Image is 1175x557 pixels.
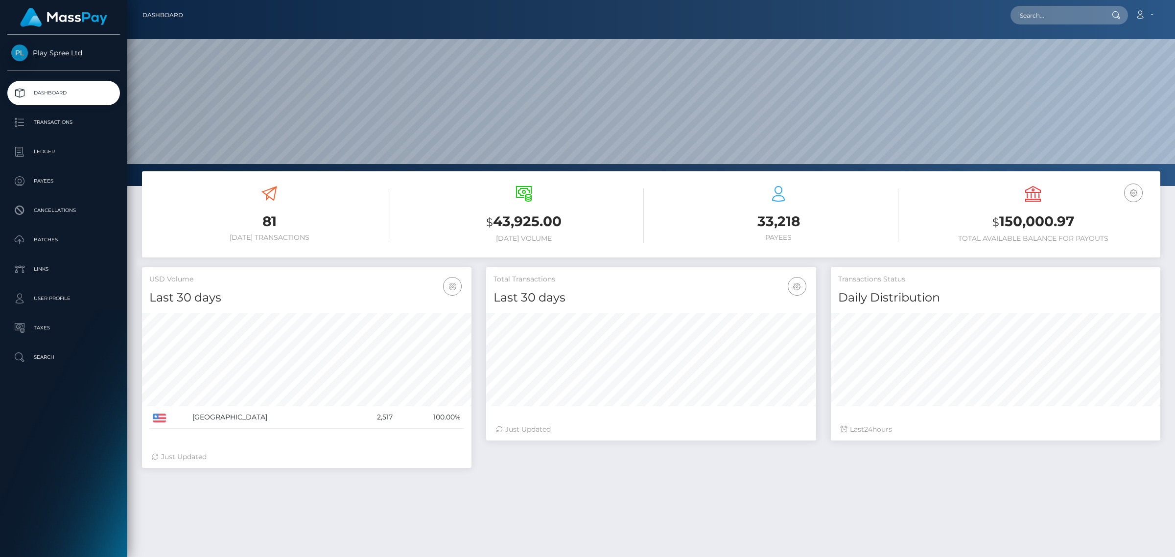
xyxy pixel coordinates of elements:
img: US.png [153,414,166,422]
h3: 81 [149,212,389,231]
p: Dashboard [11,86,116,100]
td: 2,517 [352,406,396,429]
p: Links [11,262,116,277]
small: $ [486,215,493,229]
a: Transactions [7,110,120,135]
h6: [DATE] Transactions [149,233,389,242]
input: Search... [1010,6,1103,24]
p: Ledger [11,144,116,159]
h3: 43,925.00 [404,212,644,232]
div: Last hours [841,424,1151,435]
p: Payees [11,174,116,188]
img: MassPay Logo [20,8,107,27]
h4: Daily Distribution [838,289,1153,306]
p: Transactions [11,115,116,130]
a: Dashboard [7,81,120,105]
p: Taxes [11,321,116,335]
a: Search [7,345,120,370]
td: [GEOGRAPHIC_DATA] [189,406,352,429]
a: Cancellations [7,198,120,223]
h6: Total Available Balance for Payouts [913,234,1153,243]
a: Links [7,257,120,281]
a: Batches [7,228,120,252]
h4: Last 30 days [493,289,808,306]
h5: Total Transactions [493,275,808,284]
span: 24 [864,425,872,434]
a: Payees [7,169,120,193]
p: Search [11,350,116,365]
h5: Transactions Status [838,275,1153,284]
a: Dashboard [142,5,183,25]
h4: Last 30 days [149,289,464,306]
a: Taxes [7,316,120,340]
p: Batches [11,232,116,247]
div: Just Updated [152,452,462,462]
h3: 150,000.97 [913,212,1153,232]
div: Just Updated [496,424,806,435]
h3: 33,218 [658,212,898,231]
img: Play Spree Ltd [11,45,28,61]
a: User Profile [7,286,120,311]
td: 100.00% [396,406,464,429]
p: Cancellations [11,203,116,218]
h6: [DATE] Volume [404,234,644,243]
p: User Profile [11,291,116,306]
span: Play Spree Ltd [7,48,120,57]
small: $ [992,215,999,229]
a: Ledger [7,139,120,164]
h6: Payees [658,233,898,242]
h5: USD Volume [149,275,464,284]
